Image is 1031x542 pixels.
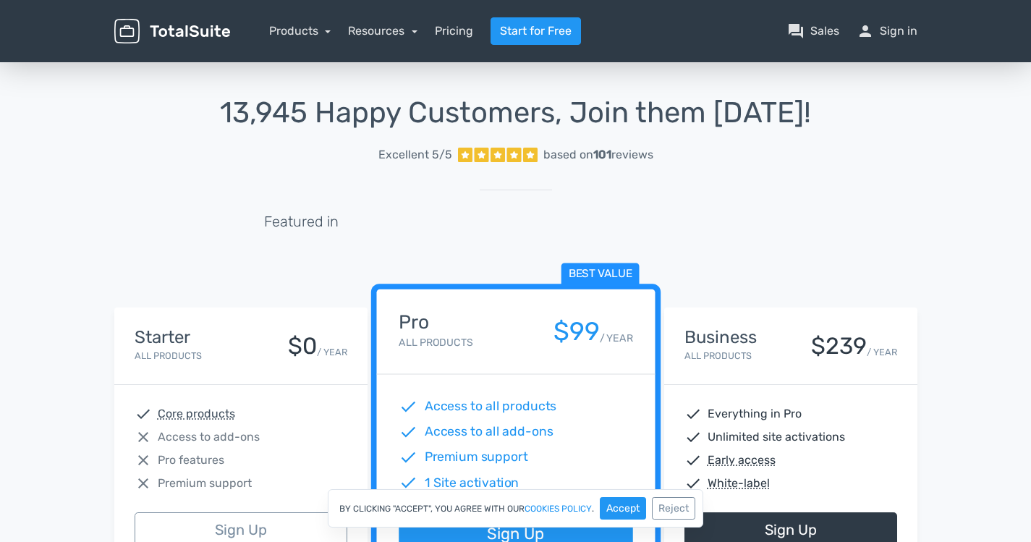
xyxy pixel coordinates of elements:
span: Premium support [424,448,527,467]
small: All Products [399,336,472,349]
span: Best value [561,263,639,286]
span: check [399,448,417,467]
small: / YEAR [599,331,632,346]
span: Premium support [158,475,252,492]
span: Unlimited site activations [708,428,845,446]
a: Pricing [435,22,473,40]
a: question_answerSales [787,22,839,40]
div: By clicking "Accept", you agree with our . [328,489,703,528]
span: Access to all add-ons [424,423,553,441]
div: $0 [288,334,317,359]
div: based on reviews [543,146,653,164]
span: Access to all products [424,397,556,416]
span: check [684,428,702,446]
span: check [399,423,417,441]
span: close [135,428,152,446]
abbr: White-label [708,475,770,492]
span: check [684,405,702,423]
div: $99 [553,318,599,346]
h4: Pro [399,312,472,333]
h1: 13,945 Happy Customers, Join them [DATE]! [114,97,917,129]
abbr: Core products [158,405,235,423]
span: Everything in Pro [708,405,802,423]
strong: 101 [593,148,611,161]
small: / YEAR [867,345,897,359]
a: personSign in [857,22,917,40]
span: Excellent 5/5 [378,146,452,164]
button: Reject [652,497,695,520]
a: Start for Free [491,17,581,45]
span: close [135,475,152,492]
button: Accept [600,497,646,520]
span: close [135,452,152,469]
span: Pro features [158,452,224,469]
a: cookies policy [525,504,592,513]
a: Excellent 5/5 based on101reviews [114,140,917,169]
h4: Starter [135,328,202,347]
h5: Featured in [264,213,339,229]
span: check [399,397,417,416]
span: person [857,22,874,40]
span: check [684,452,702,469]
span: check [399,473,417,492]
h4: Business [684,328,757,347]
small: All Products [135,350,202,361]
div: $239 [811,334,867,359]
abbr: Early access [708,452,776,469]
small: All Products [684,350,752,361]
a: Resources [348,24,417,38]
span: check [684,475,702,492]
small: / YEAR [317,345,347,359]
img: TotalSuite for WordPress [114,19,230,44]
span: Access to add-ons [158,428,260,446]
span: question_answer [787,22,805,40]
span: check [135,405,152,423]
a: Products [269,24,331,38]
span: 1 Site activation [424,473,519,492]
